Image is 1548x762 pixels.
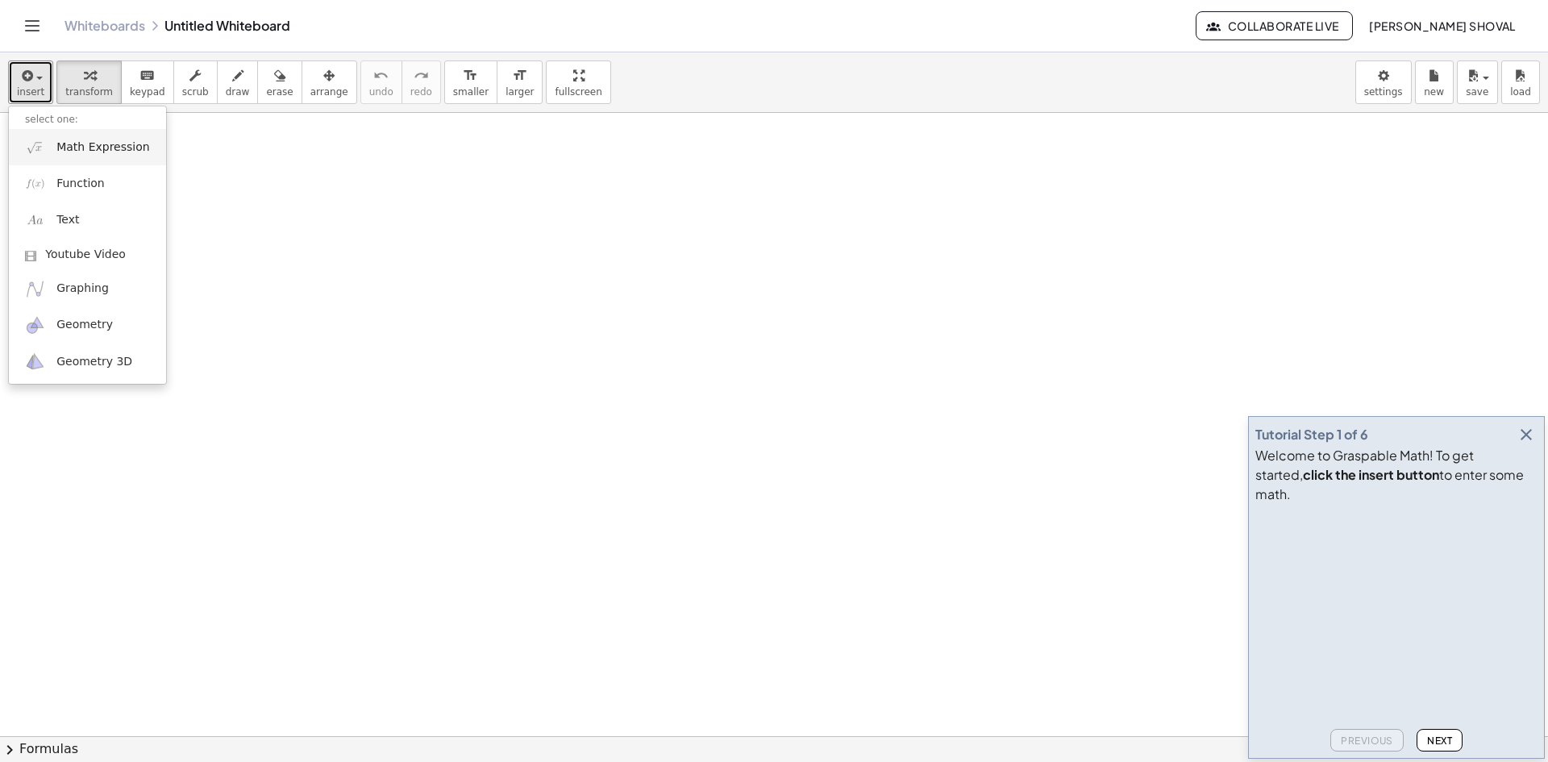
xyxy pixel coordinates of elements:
span: smaller [453,86,489,98]
span: Youtube Video [45,247,126,263]
img: ggb-graphing.svg [25,279,45,299]
button: Next [1417,729,1463,752]
span: Collaborate Live [1209,19,1338,33]
a: Function [9,165,166,202]
img: ggb-3d.svg [25,352,45,372]
button: arrange [302,60,357,104]
button: format_sizesmaller [444,60,497,104]
span: Geometry [56,317,113,333]
button: settings [1355,60,1412,104]
button: new [1415,60,1454,104]
span: Graphing [56,281,109,297]
button: [PERSON_NAME] Shoval [1356,11,1529,40]
button: transform [56,60,122,104]
span: fullscreen [555,86,601,98]
a: Geometry 3D [9,344,166,380]
span: Next [1427,735,1452,747]
span: [PERSON_NAME] Shoval [1369,19,1516,33]
a: Whiteboards [64,18,145,34]
span: draw [226,86,250,98]
button: load [1501,60,1540,104]
span: keypad [130,86,165,98]
button: undoundo [360,60,402,104]
button: Collaborate Live [1196,11,1352,40]
a: Geometry [9,307,166,344]
span: transform [65,86,113,98]
span: larger [506,86,534,98]
span: arrange [310,86,348,98]
a: Text [9,202,166,239]
img: Aa.png [25,210,45,231]
span: Geometry 3D [56,354,132,370]
button: fullscreen [546,60,610,104]
span: load [1510,86,1531,98]
span: undo [369,86,393,98]
span: redo [410,86,432,98]
div: Welcome to Graspable Math! To get started, to enter some math. [1255,446,1538,504]
i: redo [414,66,429,85]
button: format_sizelarger [497,60,543,104]
li: select one: [9,110,166,129]
button: redoredo [402,60,441,104]
span: settings [1364,86,1403,98]
a: Math Expression [9,129,166,165]
span: Function [56,176,105,192]
div: Tutorial Step 1 of 6 [1255,425,1368,444]
a: Graphing [9,271,166,307]
span: erase [266,86,293,98]
span: Text [56,212,79,228]
button: insert [8,60,53,104]
i: format_size [463,66,478,85]
i: undo [373,66,389,85]
span: insert [17,86,44,98]
button: Toggle navigation [19,13,45,39]
img: ggb-geometry.svg [25,315,45,335]
button: scrub [173,60,218,104]
span: scrub [182,86,209,98]
button: draw [217,60,259,104]
img: sqrt_x.png [25,137,45,157]
i: keyboard [139,66,155,85]
b: click the insert button [1303,466,1439,483]
button: erase [257,60,302,104]
span: save [1466,86,1488,98]
span: new [1424,86,1444,98]
span: Math Expression [56,139,149,156]
button: keyboardkeypad [121,60,174,104]
img: f_x.png [25,173,45,194]
a: Youtube Video [9,239,166,271]
i: format_size [512,66,527,85]
button: save [1457,60,1498,104]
